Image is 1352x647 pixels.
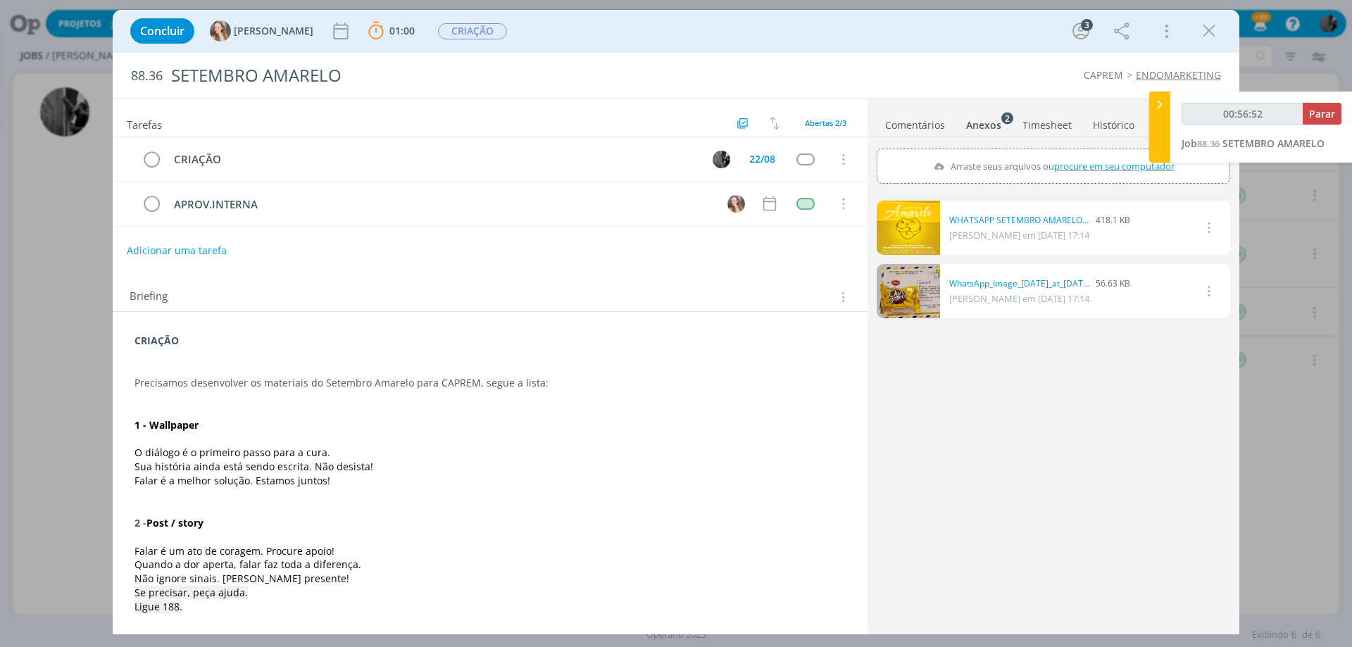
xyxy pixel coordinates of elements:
[1084,68,1123,82] a: CAPREM
[1081,19,1093,31] div: 3
[1197,137,1220,150] span: 88.36
[146,516,204,529] strong: Post / story
[134,516,146,529] strong: 2 -
[130,288,168,306] span: Briefing
[134,446,330,459] span: O diálogo é o primeiro passo para a cura.
[949,229,1089,241] span: [PERSON_NAME] em [DATE] 17:14
[134,586,248,599] span: Se precisar, peça ajuda.
[966,118,1001,132] div: Anexos
[1303,103,1341,125] button: Parar
[884,112,946,132] a: Comentários
[727,195,745,213] img: G
[1182,137,1325,150] a: Job88.36SETEMBRO AMARELO
[1022,112,1072,132] a: Timesheet
[749,154,775,164] div: 22/08
[770,117,780,130] img: arrow-down-up.svg
[1136,68,1221,82] a: ENDOMARKETING
[713,151,730,168] img: P
[438,23,507,39] span: CRIAÇÃO
[134,544,334,558] span: Falar é um ato de coragem. Procure apoio!
[134,460,373,473] span: Sua história ainda está sendo escrita. Não desista!
[134,600,182,613] span: Ligue 188.
[1092,112,1135,132] a: Histórico
[949,277,1090,290] a: WhatsApp_Image_[DATE]_at_[DATE].jpeg
[1054,160,1175,172] span: procure em seu computador
[1001,112,1013,124] sup: 2
[711,149,732,170] button: P
[234,26,313,36] span: [PERSON_NAME]
[134,418,199,432] strong: 1 - Wallpaper
[1070,20,1092,42] button: 3
[134,572,349,585] span: Não ignore sinais. [PERSON_NAME] presente!
[168,196,714,213] div: APROV.INTERNA
[949,214,1090,227] a: WHATSAPP SETEMBRO AMARELO.png
[949,277,1130,290] div: 56.63 KB
[210,20,313,42] button: G[PERSON_NAME]
[134,376,846,390] p: Precisamos desenvolver os materiais do Setembro Amarelo para CAPREM, segue a lista:
[165,58,761,93] div: SETEMBRO AMARELO
[805,118,846,128] span: Abertas 2/3
[949,214,1130,227] div: 418.1 KB
[1222,137,1325,150] span: SETEMBRO AMARELO
[437,23,508,40] button: CRIAÇÃO
[210,20,231,42] img: G
[130,18,194,44] button: Concluir
[725,193,746,214] button: G
[168,151,699,168] div: CRIAÇÃO
[127,115,162,132] span: Tarefas
[126,238,227,263] button: Adicionar uma tarefa
[927,157,1179,175] label: Arraste seus arquivos ou
[134,334,179,347] strong: CRIAÇÃO
[113,10,1239,634] div: dialog
[134,558,361,571] span: Quando a dor aperta, falar faz toda a diferença.
[1309,107,1335,120] span: Parar
[949,292,1089,305] span: [PERSON_NAME] em [DATE] 17:14
[140,25,184,37] span: Concluir
[134,474,330,487] span: Falar é a melhor solução. Estamos juntos!
[365,20,418,42] button: 01:00
[389,24,415,37] span: 01:00
[131,68,163,84] span: 88.36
